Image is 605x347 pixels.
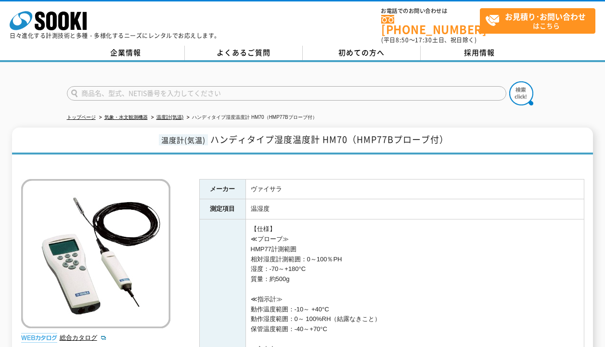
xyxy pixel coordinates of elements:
a: よくあるご質問 [185,46,303,60]
li: ハンディタイプ湿度温度計 HM70（HMP77Bプローブ付） [185,113,317,123]
span: ハンディタイプ湿度温度計 HM70（HMP77Bプローブ付） [210,133,449,146]
a: 採用情報 [421,46,539,60]
span: (平日 ～ 土日、祝日除く) [381,36,476,44]
span: お電話でのお問い合わせは [381,8,480,14]
th: 測定項目 [199,199,245,219]
a: 気象・水文観測機器 [104,115,148,120]
a: お見積り･お問い合わせはこちら [480,8,595,34]
input: 商品名、型式、NETIS番号を入力してください [67,86,506,101]
td: ヴァイサラ [245,179,584,199]
p: 日々進化する計測技術と多種・多様化するニーズにレンタルでお応えします。 [10,33,220,39]
a: 企業情報 [67,46,185,60]
img: btn_search.png [509,81,533,105]
span: 8:50 [396,36,409,44]
a: [PHONE_NUMBER] [381,15,480,35]
th: メーカー [199,179,245,199]
a: 温度計(気温) [156,115,184,120]
span: 17:30 [415,36,432,44]
span: 温度計(気温) [159,134,208,145]
span: はこちら [485,9,595,33]
a: 総合カタログ [60,334,107,341]
img: ハンディタイプ湿度温度計 HM70（HMP77Bプローブ付） [21,179,170,328]
a: トップページ [67,115,96,120]
span: 初めての方へ [338,47,385,58]
td: 温湿度 [245,199,584,219]
strong: お見積り･お問い合わせ [505,11,586,22]
img: webカタログ [21,333,57,343]
a: 初めての方へ [303,46,421,60]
